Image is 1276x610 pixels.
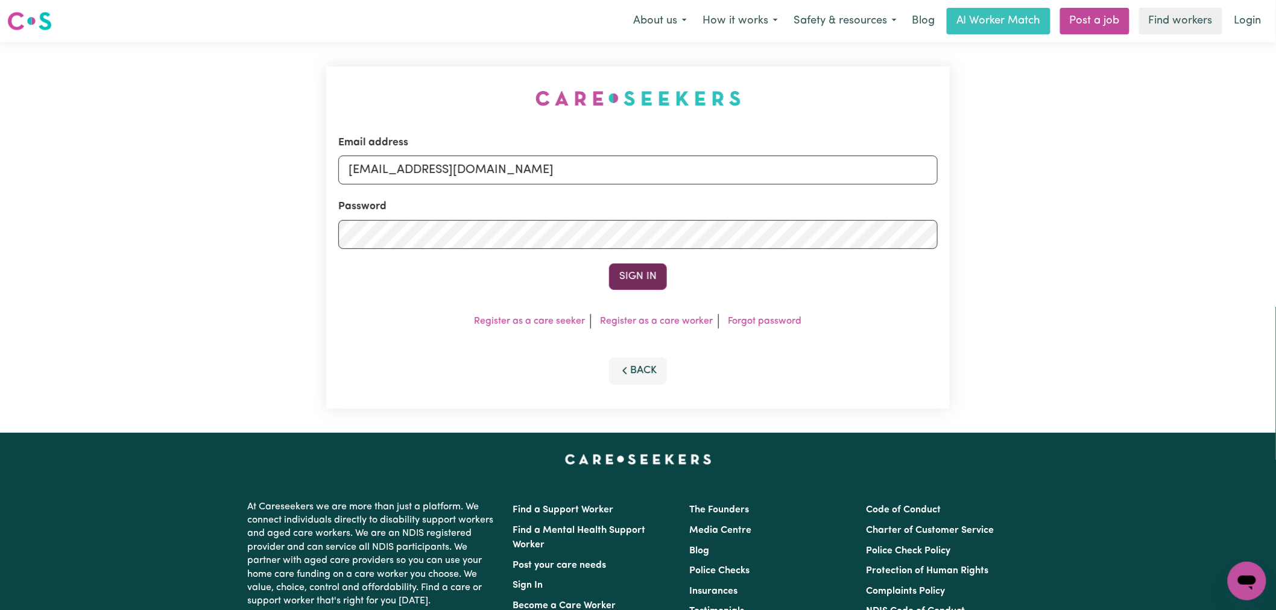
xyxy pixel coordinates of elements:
[1227,8,1269,34] a: Login
[625,8,695,34] button: About us
[338,156,938,184] input: Email address
[609,357,667,384] button: Back
[1060,8,1129,34] a: Post a job
[7,7,52,35] a: Careseekers logo
[513,580,543,590] a: Sign In
[695,8,786,34] button: How it works
[513,526,645,550] a: Find a Mental Health Support Worker
[867,546,951,556] a: Police Check Policy
[728,316,802,326] a: Forgot password
[1228,562,1266,600] iframe: Button to launch messaging window
[513,505,613,515] a: Find a Support Worker
[786,8,905,34] button: Safety & resources
[475,316,586,326] a: Register as a care seeker
[867,505,941,515] a: Code of Conduct
[7,10,52,32] img: Careseekers logo
[565,454,712,464] a: Careseekers home page
[905,8,942,34] a: Blog
[338,135,408,151] label: Email address
[338,199,387,215] label: Password
[689,586,737,596] a: Insurances
[689,546,709,556] a: Blog
[1139,8,1222,34] a: Find workers
[513,561,606,570] a: Post your care needs
[601,316,713,326] a: Register as a care worker
[867,586,946,596] a: Complaints Policy
[867,526,994,535] a: Charter of Customer Service
[689,526,751,535] a: Media Centre
[689,566,750,576] a: Police Checks
[947,8,1050,34] a: AI Worker Match
[689,505,749,515] a: The Founders
[609,263,667,290] button: Sign In
[867,566,989,576] a: Protection of Human Rights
